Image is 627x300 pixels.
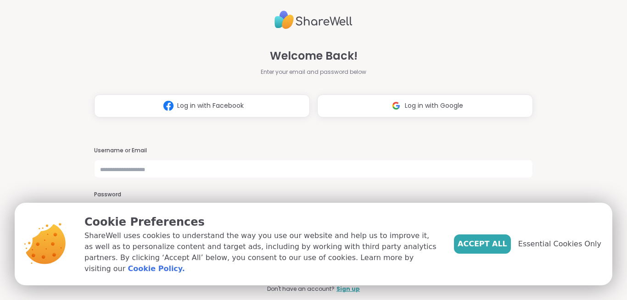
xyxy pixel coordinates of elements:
[405,101,463,111] span: Log in with Google
[317,94,533,117] button: Log in with Google
[274,7,353,33] img: ShareWell Logo
[518,239,601,250] span: Essential Cookies Only
[267,285,335,293] span: Don't have an account?
[336,285,360,293] a: Sign up
[94,147,533,155] h3: Username or Email
[261,68,366,76] span: Enter your email and password below
[160,97,177,114] img: ShareWell Logomark
[94,94,310,117] button: Log in with Facebook
[84,230,439,274] p: ShareWell uses cookies to understand the way you use our website and help us to improve it, as we...
[128,263,185,274] a: Cookie Policy.
[454,234,511,254] button: Accept All
[458,239,507,250] span: Accept All
[84,214,439,230] p: Cookie Preferences
[94,191,533,199] h3: Password
[387,97,405,114] img: ShareWell Logomark
[270,48,358,64] span: Welcome Back!
[177,101,244,111] span: Log in with Facebook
